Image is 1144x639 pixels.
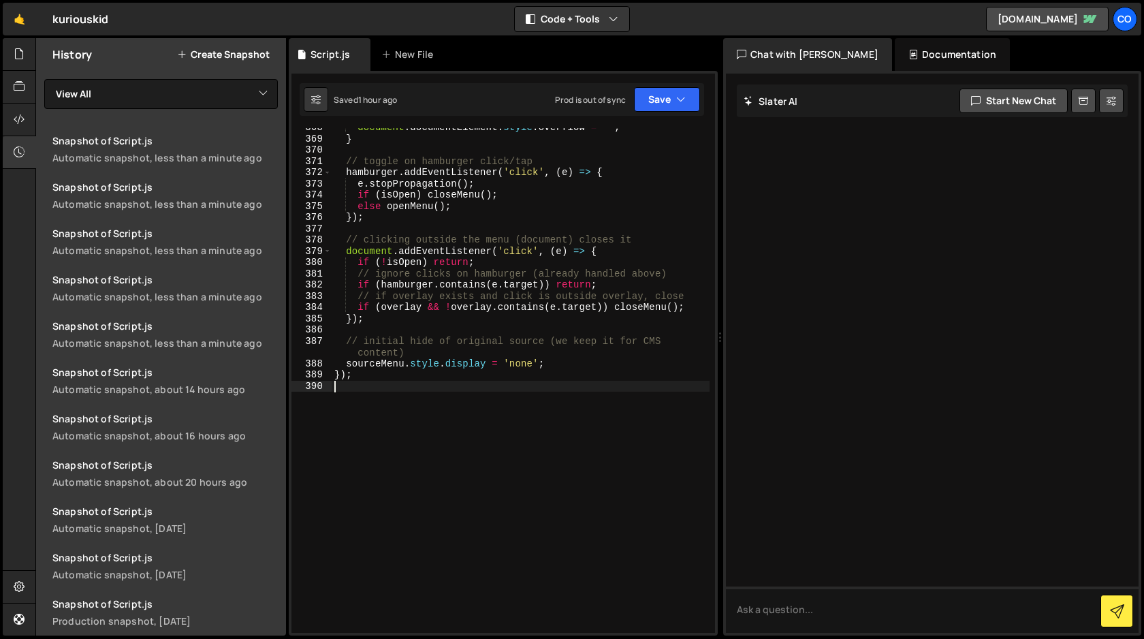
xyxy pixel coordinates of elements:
[52,181,278,193] div: Snapshot of Script.js
[52,227,278,240] div: Snapshot of Script.js
[291,257,332,268] div: 380
[52,244,278,257] div: Automatic snapshot, less than a minute ago
[291,156,332,168] div: 371
[44,172,286,219] a: Snapshot of Script.jsAutomatic snapshot, less than a minute ago
[44,311,286,358] a: Snapshot of Script.jsAutomatic snapshot, less than a minute ago
[52,366,278,379] div: Snapshot of Script.js
[291,144,332,156] div: 370
[959,89,1068,113] button: Start new chat
[358,94,398,106] div: 1 hour ago
[291,178,332,190] div: 373
[52,429,278,442] div: Automatic snapshot, about 16 hours ago
[744,95,798,108] h2: Slater AI
[44,358,286,404] a: Snapshot of Script.js Automatic snapshot, about 14 hours ago
[44,219,286,265] a: Snapshot of Script.jsAutomatic snapshot, less than a minute ago
[52,151,278,164] div: Automatic snapshot, less than a minute ago
[52,134,278,147] div: Snapshot of Script.js
[52,568,278,581] div: Automatic snapshot, [DATE]
[291,324,332,336] div: 386
[44,497,286,543] a: Snapshot of Script.js Automatic snapshot, [DATE]
[52,458,278,471] div: Snapshot of Script.js
[291,234,332,246] div: 378
[52,597,278,610] div: Snapshot of Script.js
[52,476,278,488] div: Automatic snapshot, about 20 hours ago
[44,450,286,497] a: Snapshot of Script.js Automatic snapshot, about 20 hours ago
[52,522,278,535] div: Automatic snapshot, [DATE]
[291,223,332,235] div: 377
[291,167,332,178] div: 372
[52,383,278,396] div: Automatic snapshot, about 14 hours ago
[515,7,629,31] button: Code + Tools
[291,381,332,392] div: 390
[52,11,109,27] div: kuriouskid
[44,265,286,311] a: Snapshot of Script.jsAutomatic snapshot, less than a minute ago
[52,198,278,211] div: Automatic snapshot, less than a minute ago
[634,87,700,112] button: Save
[52,505,278,518] div: Snapshot of Script.js
[291,358,332,370] div: 388
[381,48,439,61] div: New File
[177,49,270,60] button: Create Snapshot
[52,47,92,62] h2: History
[52,319,278,332] div: Snapshot of Script.js
[44,589,286,636] a: Snapshot of Script.js Production snapshot, [DATE]
[291,134,332,145] div: 369
[52,290,278,303] div: Automatic snapshot, less than a minute ago
[291,122,332,134] div: 368
[291,268,332,280] div: 381
[311,48,350,61] div: Script.js
[1113,7,1137,31] a: Co
[44,126,286,172] a: Snapshot of Script.jsAutomatic snapshot, less than a minute ago
[334,94,397,106] div: Saved
[291,279,332,291] div: 382
[291,246,332,258] div: 379
[44,404,286,450] a: Snapshot of Script.js Automatic snapshot, about 16 hours ago
[723,38,892,71] div: Chat with [PERSON_NAME]
[291,291,332,302] div: 383
[986,7,1109,31] a: [DOMAIN_NAME]
[291,302,332,313] div: 384
[44,543,286,589] a: Snapshot of Script.js Automatic snapshot, [DATE]
[3,3,36,35] a: 🤙
[291,189,332,201] div: 374
[52,551,278,564] div: Snapshot of Script.js
[291,201,332,213] div: 375
[291,369,332,381] div: 389
[52,614,278,627] div: Production snapshot, [DATE]
[52,412,278,425] div: Snapshot of Script.js
[895,38,1010,71] div: Documentation
[291,212,332,223] div: 376
[291,313,332,325] div: 385
[52,273,278,286] div: Snapshot of Script.js
[291,336,332,358] div: 387
[555,94,626,106] div: Prod is out of sync
[52,337,278,349] div: Automatic snapshot, less than a minute ago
